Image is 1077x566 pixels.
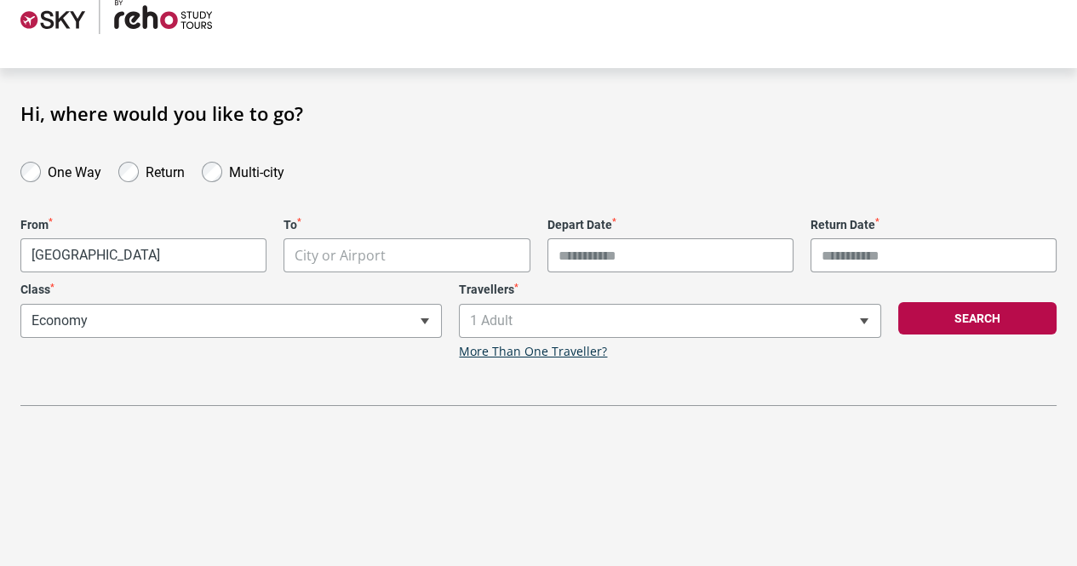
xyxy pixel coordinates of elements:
[459,283,880,297] label: Travellers
[459,345,607,359] a: More Than One Traveller?
[547,218,793,232] label: Depart Date
[460,305,879,337] span: 1 Adult
[20,102,1057,124] h1: Hi, where would you like to go?
[284,218,530,232] label: To
[229,160,284,180] label: Multi-city
[21,305,441,337] span: Economy
[284,239,529,272] span: City or Airport
[21,239,266,272] span: Melbourne, Australia
[898,302,1057,334] button: Search
[20,218,266,232] label: From
[295,246,386,265] span: City or Airport
[20,283,442,297] label: Class
[811,218,1057,232] label: Return Date
[48,160,101,180] label: One Way
[20,238,266,272] span: Melbourne, Australia
[146,160,185,180] label: Return
[20,304,442,338] span: Economy
[459,304,880,338] span: 1 Adult
[284,238,530,272] span: City or Airport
